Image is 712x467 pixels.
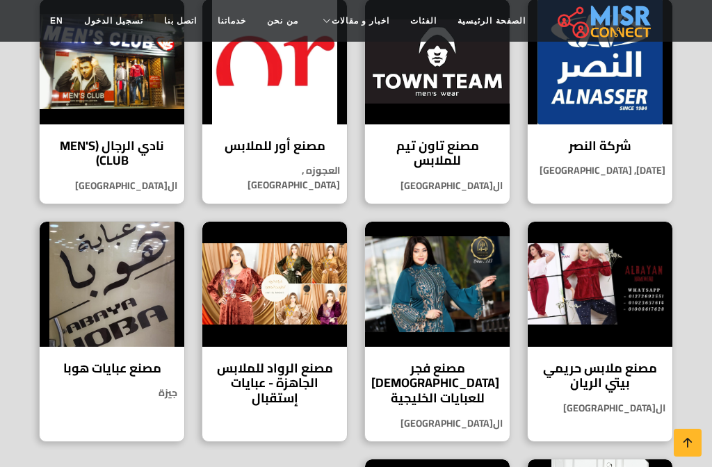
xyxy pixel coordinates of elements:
img: مصنع ملابس حريمي بيتي الريان [528,222,672,347]
h4: مصنع عبايات هوبا [50,361,174,376]
p: ال[GEOGRAPHIC_DATA] [365,179,510,193]
h4: مصنع ملابس حريمي بيتي الريان [538,361,662,391]
a: مصنع عبايات هوبا مصنع عبايات هوبا جيزة [31,221,193,442]
p: ال[GEOGRAPHIC_DATA] [365,416,510,431]
a: اتصل بنا [154,8,207,34]
h4: مصنع أور للملابس [213,138,337,154]
h4: مصنع تاون تيم للملابس [375,138,499,168]
img: مصنع فجر الإسلام للعبايات الخليجية [365,222,510,347]
p: ال[GEOGRAPHIC_DATA] [528,401,672,416]
img: مصنع عبايات هوبا [40,222,184,347]
a: مصنع ملابس حريمي بيتي الريان مصنع ملابس حريمي بيتي الريان ال[GEOGRAPHIC_DATA] [519,221,681,442]
a: تسجيل الدخول [74,8,154,34]
a: مصنع فجر الإسلام للعبايات الخليجية مصنع فجر [DEMOGRAPHIC_DATA] للعبايات الخليجية ال[GEOGRAPHIC_DATA] [356,221,519,442]
a: خدماتنا [207,8,257,34]
p: جيزة [40,386,184,400]
img: main.misr_connect [558,3,651,38]
a: من نحن [257,8,308,34]
a: EN [40,8,74,34]
h4: نادي الرجال (MEN'S CLUB) [50,138,174,168]
span: اخبار و مقالات [332,15,390,27]
a: اخبار و مقالات [309,8,400,34]
a: مصنع الرواد للملابس الجاهزة - عبايات إستقبال مصنع الرواد للملابس الجاهزة - عبايات إستقبال [193,221,356,442]
a: الفئات [400,8,447,34]
a: الصفحة الرئيسية [447,8,535,34]
h4: مصنع فجر [DEMOGRAPHIC_DATA] للعبايات الخليجية [375,361,499,406]
h4: مصنع الرواد للملابس الجاهزة - عبايات إستقبال [213,361,337,406]
p: [DATE], [GEOGRAPHIC_DATA] [528,163,672,178]
h4: شركة النصر [538,138,662,154]
img: مصنع الرواد للملابس الجاهزة - عبايات إستقبال [202,222,347,347]
p: ال[GEOGRAPHIC_DATA] [40,179,184,193]
p: العجوزه , [GEOGRAPHIC_DATA] [202,163,347,192]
